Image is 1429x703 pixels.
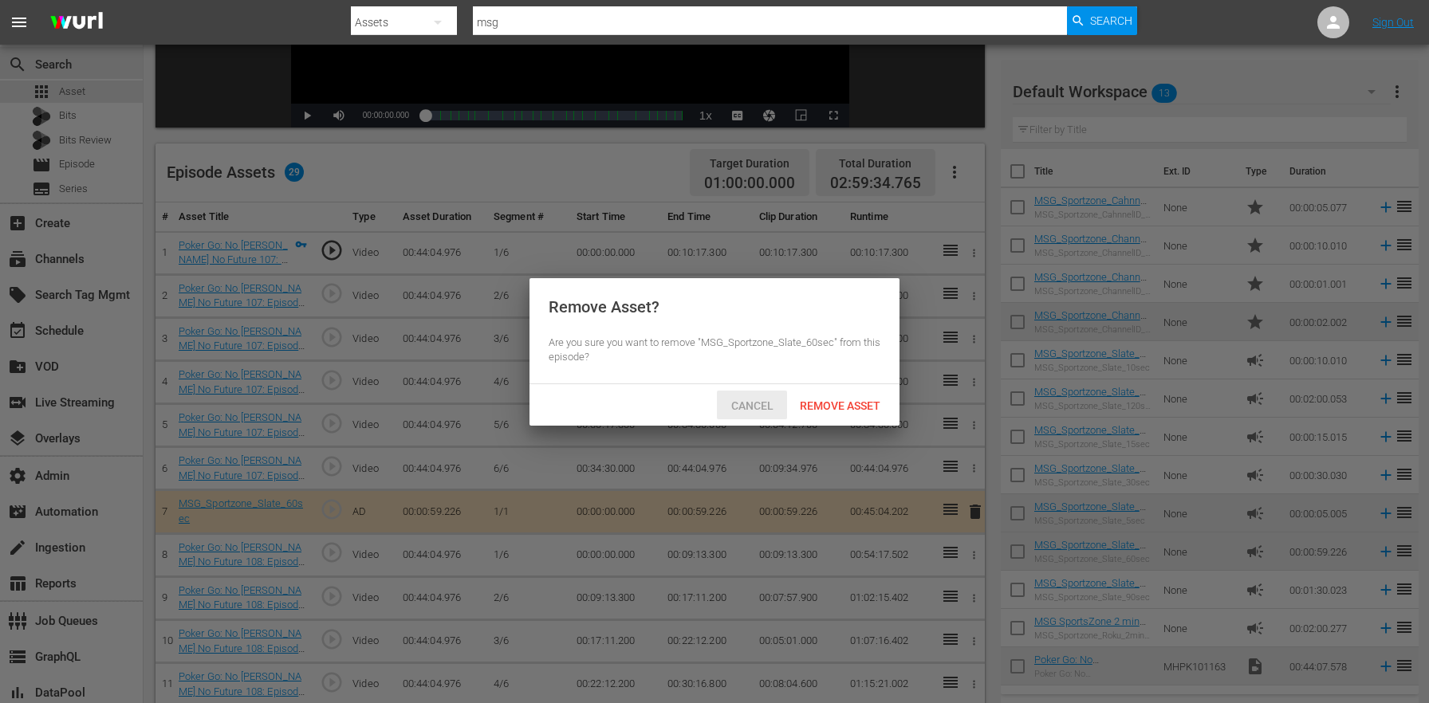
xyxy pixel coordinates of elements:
span: menu [10,13,29,32]
span: Search [1090,6,1132,35]
span: Remove Asset [787,399,893,412]
a: Sign Out [1372,16,1414,29]
button: Remove Asset [787,391,893,419]
button: Cancel [717,391,787,419]
button: Search [1067,6,1137,35]
img: ans4CAIJ8jUAAAAAAAAAAAAAAAAAAAAAAAAgQb4GAAAAAAAAAAAAAAAAAAAAAAAAJMjXAAAAAAAAAAAAAAAAAAAAAAAAgAT5G... [38,4,115,41]
span: Cancel [718,399,786,412]
div: Remove Asset? [549,297,659,316]
div: Are you sure you want to remove "MSG_Sportzone_Slate_60sec" from this episode? [549,336,880,365]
